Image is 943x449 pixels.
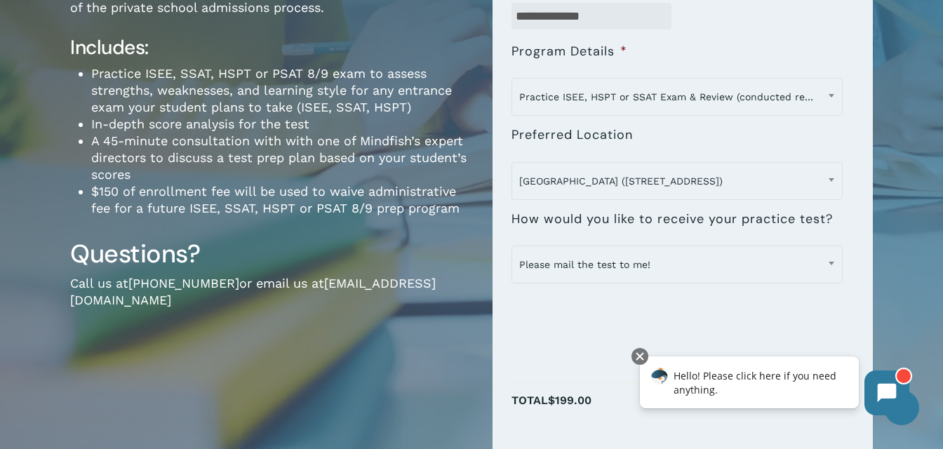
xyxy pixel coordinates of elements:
[91,183,471,217] li: $150 of enrollment fee will be used to waive administrative fee for a future ISEE, SSAT, HSPT or ...
[70,275,471,328] p: Call us at or email us at
[511,162,843,200] span: Denver (1633 Fillmore St.)
[511,246,843,283] span: Please mail the test to me!
[70,238,471,270] h3: Questions?
[512,82,842,112] span: Practice ISEE, HSPT or SSAT Exam & Review (conducted remotely) - $199
[512,250,842,279] span: Please mail the test to me!
[511,127,633,143] label: Preferred Location
[511,43,627,60] label: Program Details
[91,133,471,183] li: A 45-minute consultation with with one of Mindfish’s expert directors to discuss a test prep plan...
[625,345,923,429] iframe: Chatbot
[512,166,842,196] span: Denver (1633 Fillmore St.)
[511,286,725,341] iframe: reCAPTCHA
[511,211,833,227] label: How would you like to receive your practice test?
[70,35,471,60] h4: Includes:
[548,394,591,407] span: $199.00
[511,78,843,116] span: Practice ISEE, HSPT or SSAT Exam & Review (conducted remotely) - $199
[91,116,471,133] li: In-depth score analysis for the test
[91,65,471,116] li: Practice ISEE, SSAT, HSPT or PSAT 8/9 exam to assess strengths, weaknesses, and learning style fo...
[511,390,854,426] p: Total
[128,276,239,290] a: [PHONE_NUMBER]
[70,276,436,307] a: [EMAIL_ADDRESS][DOMAIN_NAME]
